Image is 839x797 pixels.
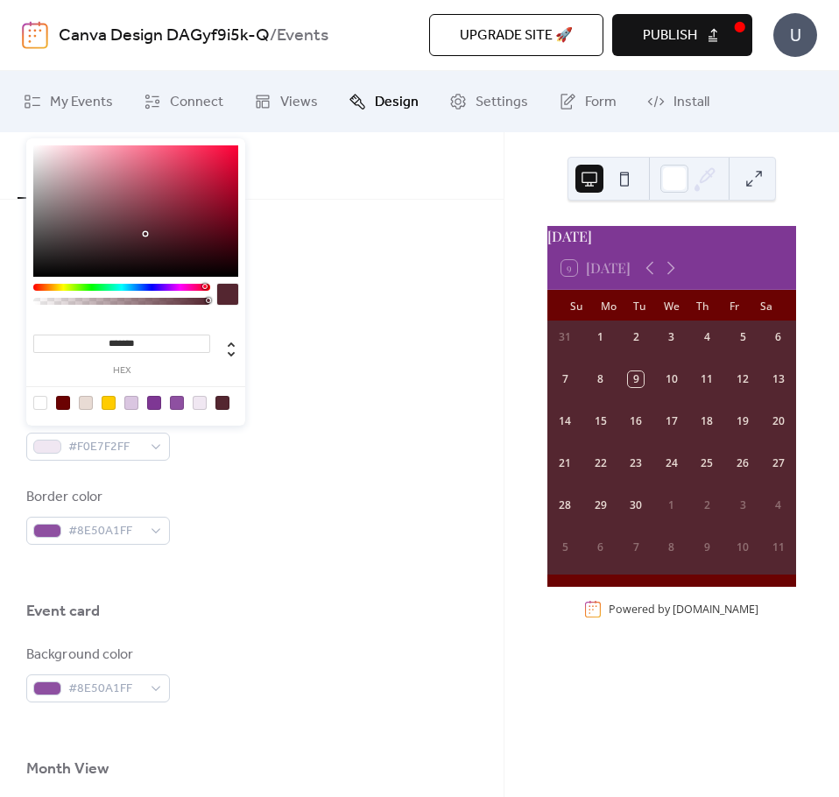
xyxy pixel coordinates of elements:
[699,540,715,555] div: 9
[628,329,644,345] div: 2
[124,396,138,410] div: rgb(218, 198, 225)
[11,78,126,125] a: My Events
[771,497,786,513] div: 4
[628,540,644,555] div: 7
[612,14,752,56] button: Publish
[687,290,719,321] div: Th
[628,413,644,429] div: 16
[335,78,432,125] a: Design
[624,290,656,321] div: Tu
[557,455,573,471] div: 21
[771,540,786,555] div: 11
[102,396,116,410] div: rgb(255, 204, 0)
[643,25,697,46] span: Publish
[735,413,751,429] div: 19
[771,329,786,345] div: 6
[436,78,541,125] a: Settings
[664,497,680,513] div: 1
[593,371,609,387] div: 8
[193,396,207,410] div: rgb(240, 231, 242)
[557,497,573,513] div: 28
[546,78,630,125] a: Form
[628,455,644,471] div: 23
[699,455,715,471] div: 25
[656,290,687,321] div: We
[699,497,715,513] div: 2
[628,371,644,387] div: 9
[460,25,573,46] span: Upgrade site 🚀
[719,290,751,321] div: Fr
[593,497,609,513] div: 29
[634,78,723,125] a: Install
[735,329,751,345] div: 5
[664,455,680,471] div: 24
[476,92,528,113] span: Settings
[22,21,48,49] img: logo
[735,497,751,513] div: 3
[277,19,328,53] b: Events
[557,329,573,345] div: 31
[664,371,680,387] div: 10
[664,329,680,345] div: 3
[664,413,680,429] div: 17
[170,396,184,410] div: rgb(142, 80, 161)
[735,455,751,471] div: 26
[593,290,624,321] div: Mo
[130,78,236,125] a: Connect
[33,366,210,376] label: hex
[68,437,142,458] span: #F0E7F2FF
[593,413,609,429] div: 15
[59,19,270,53] a: Canva Design DAGyf9i5k-Q
[557,540,573,555] div: 5
[699,413,715,429] div: 18
[375,92,419,113] span: Design
[557,371,573,387] div: 7
[429,14,603,56] button: Upgrade site 🚀
[18,132,86,199] button: Colors
[215,396,229,410] div: rgb(84, 38, 48)
[735,540,751,555] div: 10
[33,396,47,410] div: rgba(0, 0, 0, 0)
[609,602,758,617] div: Powered by
[673,92,709,113] span: Install
[56,396,70,410] div: rgb(107, 2, 2)
[270,19,277,53] b: /
[593,455,609,471] div: 22
[170,92,223,113] span: Connect
[771,455,786,471] div: 27
[147,396,161,410] div: rgb(126, 55, 148)
[593,540,609,555] div: 6
[751,290,782,321] div: Sa
[771,371,786,387] div: 13
[557,413,573,429] div: 14
[26,487,166,508] div: Border color
[673,602,758,617] a: [DOMAIN_NAME]
[68,679,142,700] span: #8E50A1FF
[735,371,751,387] div: 12
[593,329,609,345] div: 1
[50,92,113,113] span: My Events
[241,78,331,125] a: Views
[68,521,142,542] span: #8E50A1FF
[26,758,109,779] div: Month View
[26,601,100,622] div: Event card
[585,92,617,113] span: Form
[280,92,318,113] span: Views
[628,497,644,513] div: 30
[699,371,715,387] div: 11
[79,396,93,410] div: rgb(232, 219, 212)
[664,540,680,555] div: 8
[561,290,593,321] div: Su
[547,226,796,247] div: [DATE]
[773,13,817,57] div: U
[771,413,786,429] div: 20
[699,329,715,345] div: 4
[26,645,166,666] div: Background color
[86,132,187,197] button: Typography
